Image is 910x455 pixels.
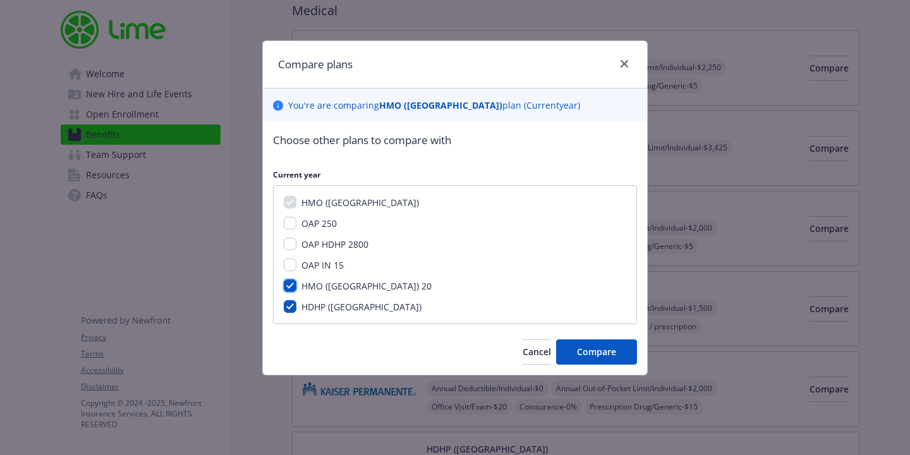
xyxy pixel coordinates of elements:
[278,56,353,73] h1: Compare plans
[273,132,637,149] p: Choose other plans to compare with
[617,56,632,71] a: close
[379,99,502,111] b: HMO ([GEOGRAPHIC_DATA])
[288,99,580,112] p: You ' re are comparing plan ( Current year)
[301,238,368,250] span: OAP HDHP 2800
[301,301,422,313] span: HDHP ([GEOGRAPHIC_DATA])
[577,346,616,358] span: Compare
[523,346,551,358] span: Cancel
[273,169,637,180] p: Current year
[301,259,344,271] span: OAP IN 15
[301,280,432,292] span: HMO ([GEOGRAPHIC_DATA]) 20
[301,197,419,209] span: HMO ([GEOGRAPHIC_DATA])
[556,339,637,365] button: Compare
[301,217,337,229] span: OAP 250
[523,339,551,365] button: Cancel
